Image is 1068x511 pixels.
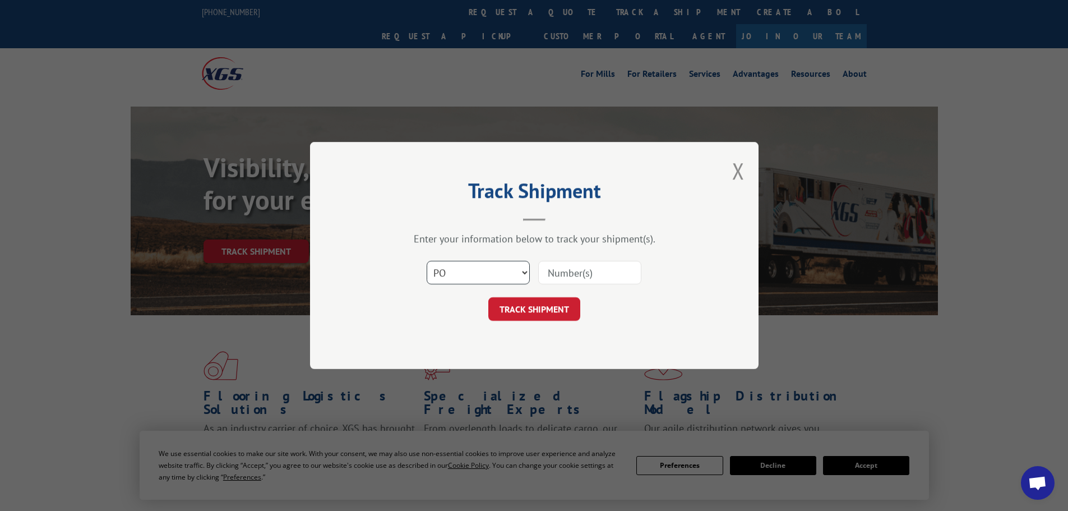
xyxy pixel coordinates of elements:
button: Close modal [732,156,745,186]
h2: Track Shipment [366,183,702,204]
button: TRACK SHIPMENT [488,297,580,321]
div: Enter your information below to track your shipment(s). [366,232,702,245]
input: Number(s) [538,261,641,284]
div: Open chat [1021,466,1055,500]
